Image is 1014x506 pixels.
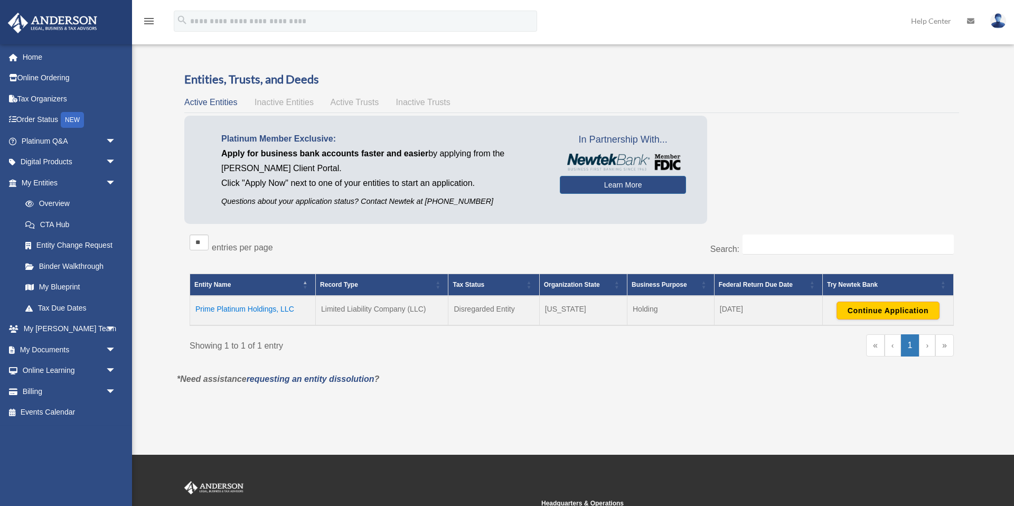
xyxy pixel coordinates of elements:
[7,152,132,173] a: Digital Productsarrow_drop_down
[316,274,448,296] th: Record Type: Activate to sort
[247,374,374,383] a: requesting an entity dissolution
[901,334,919,357] a: 1
[184,98,237,107] span: Active Entities
[15,193,121,214] a: Overview
[106,152,127,173] span: arrow_drop_down
[7,360,132,381] a: Online Learningarrow_drop_down
[190,296,316,325] td: Prime Platinum Holdings, LLC
[255,98,314,107] span: Inactive Entities
[320,281,358,288] span: Record Type
[560,132,686,148] span: In Partnership With...
[7,46,132,68] a: Home
[539,296,627,325] td: [US_STATE]
[448,296,539,325] td: Disregarded Entity
[15,277,127,298] a: My Blueprint
[565,154,681,171] img: NewtekBankLogoSM.png
[176,14,188,26] i: search
[396,98,450,107] span: Inactive Trusts
[544,281,600,288] span: Organization State
[106,172,127,194] span: arrow_drop_down
[221,146,544,176] p: by applying from the [PERSON_NAME] Client Portal.
[182,481,246,495] img: Anderson Advisors Platinum Portal
[61,112,84,128] div: NEW
[990,13,1006,29] img: User Pic
[212,243,273,252] label: entries per page
[7,318,132,340] a: My [PERSON_NAME] Teamarrow_drop_down
[106,360,127,382] span: arrow_drop_down
[866,334,885,357] a: First
[221,195,544,208] p: Questions about your application status? Contact Newtek at [PHONE_NUMBER]
[627,296,714,325] td: Holding
[190,274,316,296] th: Entity Name: Activate to invert sorting
[719,281,793,288] span: Federal Return Due Date
[194,281,231,288] span: Entity Name
[15,235,127,256] a: Entity Change Request
[627,274,714,296] th: Business Purpose: Activate to sort
[7,172,127,193] a: My Entitiesarrow_drop_down
[331,98,379,107] span: Active Trusts
[15,297,127,318] a: Tax Due Dates
[448,274,539,296] th: Tax Status: Activate to sort
[106,318,127,340] span: arrow_drop_down
[221,176,544,191] p: Click "Apply Now" next to one of your entities to start an application.
[15,256,127,277] a: Binder Walkthrough
[143,18,155,27] a: menu
[106,130,127,152] span: arrow_drop_down
[822,274,953,296] th: Try Newtek Bank : Activate to sort
[632,281,687,288] span: Business Purpose
[7,130,132,152] a: Platinum Q&Aarrow_drop_down
[7,68,132,89] a: Online Ordering
[919,334,935,357] a: Next
[221,149,428,158] span: Apply for business bank accounts faster and easier
[316,296,448,325] td: Limited Liability Company (LLC)
[714,274,822,296] th: Federal Return Due Date: Activate to sort
[837,302,940,320] button: Continue Application
[190,334,564,353] div: Showing 1 to 1 of 1 entry
[7,381,132,402] a: Billingarrow_drop_down
[106,381,127,402] span: arrow_drop_down
[7,339,132,360] a: My Documentsarrow_drop_down
[560,176,686,194] a: Learn More
[7,88,132,109] a: Tax Organizers
[106,339,127,361] span: arrow_drop_down
[221,132,544,146] p: Platinum Member Exclusive:
[539,274,627,296] th: Organization State: Activate to sort
[453,281,484,288] span: Tax Status
[885,334,901,357] a: Previous
[15,214,127,235] a: CTA Hub
[143,15,155,27] i: menu
[935,334,954,357] a: Last
[827,278,937,291] div: Try Newtek Bank
[714,296,822,325] td: [DATE]
[5,13,100,33] img: Anderson Advisors Platinum Portal
[177,374,379,383] em: *Need assistance ?
[7,109,132,131] a: Order StatusNEW
[184,71,959,88] h3: Entities, Trusts, and Deeds
[710,245,739,254] label: Search:
[7,402,132,423] a: Events Calendar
